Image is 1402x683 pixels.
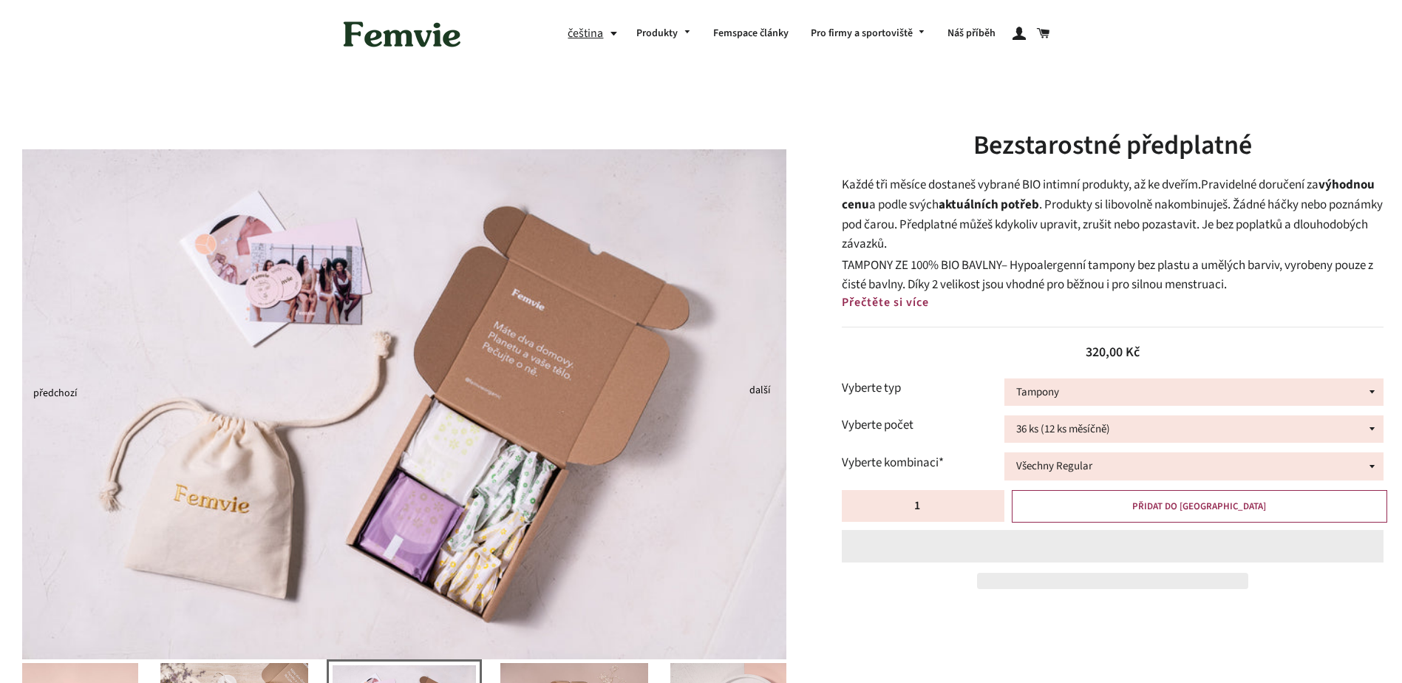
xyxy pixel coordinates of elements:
[625,15,702,53] a: Produkty
[842,294,929,310] span: Přečtěte si více
[33,393,41,396] button: Previous
[1012,490,1387,523] button: PŘIDAT DO [GEOGRAPHIC_DATA]
[1201,176,1318,194] span: Pravidelné doručení za
[842,378,1004,398] label: Vyberte typ
[800,15,937,53] a: Pro firmy a sportoviště
[568,24,625,44] button: čeština
[336,11,469,57] img: Femvie
[22,149,786,659] img: TER06153_nahled_55e4d994-aa26-4205-95cb-2843203b3a89_800x.jpg
[842,175,1384,254] p: Každé tři měsíce dostaneš vybrané BIO intimní produkty, až ke dveřím. Produkty si libovolně nakom...
[1086,343,1140,361] span: 320,00 Kč
[869,196,939,214] span: a podle svých
[936,15,1007,53] a: Náš příběh
[1132,500,1266,513] span: PŘIDAT DO [GEOGRAPHIC_DATA]
[842,256,1001,274] span: TAMPONY ZE 100% BIO BAVLNY
[842,415,1004,435] label: Vyberte počet
[939,196,1039,214] b: aktuálních potřeb
[1039,196,1042,214] span: .
[702,15,800,53] a: Femspace články
[842,127,1384,164] h1: Bezstarostné předplatné
[842,176,1375,214] b: výhodnou cenu
[842,256,1373,294] span: – Hypoalergenní tampony bez plastu a umělých barviv, vyrobeny pouze z čisté bavlny. Díky 2 veliko...
[842,453,1004,473] label: Vyberte kombinaci*
[749,390,757,393] button: Next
